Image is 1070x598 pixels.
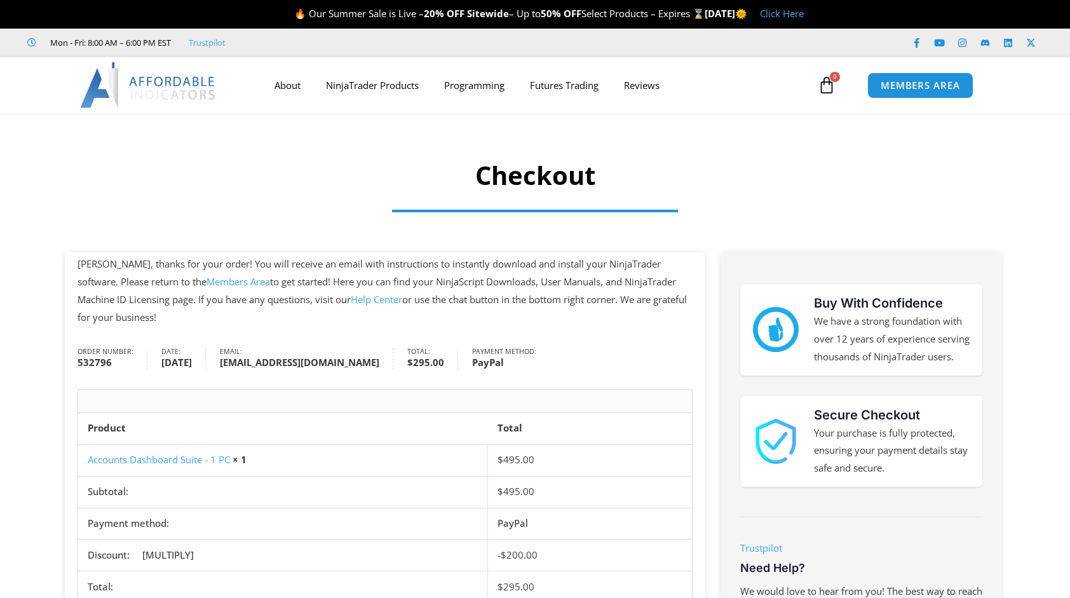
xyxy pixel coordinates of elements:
strong: Sitewide [467,7,509,20]
strong: [DATE] [705,7,747,20]
a: Help Center [351,293,402,306]
li: Order number: [78,348,147,369]
h3: Need Help? [740,561,982,575]
img: 1000913 | Affordable Indicators – NinjaTrader [753,419,798,464]
th: Discount: [MULTIPLY] [78,539,488,571]
strong: 50% OFF [541,7,581,20]
a: Futures Trading [517,71,611,100]
a: Reviews [611,71,672,100]
img: LogoAI | Affordable Indicators – NinjaTrader [80,62,217,108]
h3: Buy With Confidence [814,294,970,313]
td: PayPal [488,508,693,540]
span: 🌞 [735,7,747,20]
strong: PayPal [472,355,536,370]
span: 200.00 [501,548,538,561]
li: Date: [161,348,206,369]
span: 495.00 [498,485,534,498]
a: NinjaTrader Products [313,71,431,100]
span: - [498,548,501,561]
li: Payment method: [472,348,550,369]
span: $ [498,453,503,466]
span: $ [498,580,503,593]
span: $ [407,356,413,369]
span: Mon - Fri: 8:00 AM – 6:00 PM EST [47,35,171,50]
p: [PERSON_NAME], thanks for your order! You will receive an email with instructions to instantly do... [78,255,693,326]
h3: Secure Checkout [814,405,970,425]
a: Click Here [760,7,804,20]
span: 🔥 Our Summer Sale is Live – – Up to Select Products – Expires ⌛ [294,7,705,20]
bdi: 295.00 [407,356,444,369]
img: mark thumbs good 43913 | Affordable Indicators – NinjaTrader [753,307,798,352]
th: Total [488,413,693,444]
strong: 20% OFF [424,7,464,20]
span: MEMBERS AREA [881,81,960,90]
a: 0 [799,67,855,104]
strong: × 1 [233,453,247,466]
a: Accounts Dashboard Suite - 1 PC [88,453,230,466]
span: 295.00 [498,580,534,593]
a: Members Area [207,275,270,288]
th: Payment method: [78,508,488,540]
h1: Checkout [179,158,891,193]
li: Total: [407,348,458,369]
strong: [EMAIL_ADDRESS][DOMAIN_NAME] [220,355,379,370]
a: MEMBERS AREA [867,72,973,99]
th: Subtotal: [78,476,488,508]
a: About [262,71,313,100]
a: Programming [431,71,517,100]
th: Product [78,413,488,444]
p: We have a strong foundation with over 12 years of experience serving thousands of NinjaTrader users. [814,313,970,366]
nav: Menu [262,71,815,100]
li: Email: [220,348,393,369]
strong: [DATE] [161,355,192,370]
a: Trustpilot [189,35,226,50]
span: 0 [830,72,840,82]
bdi: 495.00 [498,453,534,466]
span: $ [498,485,503,498]
strong: 532796 [78,355,133,370]
p: Your purchase is fully protected, ensuring your payment details stay safe and secure. [814,425,970,478]
span: $ [501,548,506,561]
a: Trustpilot [740,541,782,554]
